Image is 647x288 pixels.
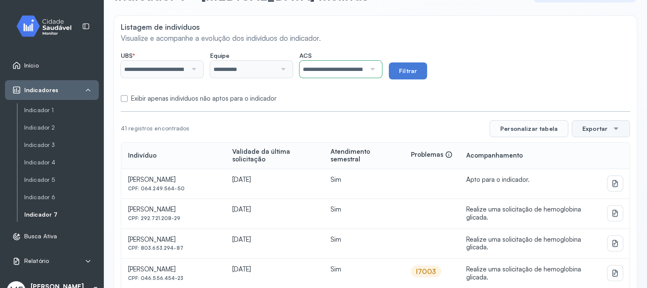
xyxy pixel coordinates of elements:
a: Indicador 5 [24,175,99,185]
a: Busca Ativa [12,232,91,241]
div: [DATE] [232,236,316,244]
a: Indicador 7 [24,211,99,218]
label: Exibir apenas indivíduos não aptos para o indicador [131,95,276,103]
div: Acompanhamento [466,152,523,160]
div: Realize uma solicitação de hemoglobina glicada. [466,265,594,282]
div: Problemas [411,151,453,161]
div: CPF: 292.721.208-29 [128,215,218,221]
span: ACS [299,52,312,59]
div: Sim [331,176,397,184]
div: I7003 [416,267,436,276]
div: 41 registros encontrados [121,125,189,132]
div: [DATE] [232,176,316,184]
div: CPF: 046.556.454-23 [128,275,218,281]
div: Atendimento semestral [331,148,397,164]
a: Indicador 2 [24,122,99,133]
p: Visualize e acompanhe a evolução dos indivíduos do indicador. [121,34,630,42]
a: Indicador 6 [24,194,99,201]
div: CPF: 064.249.564-50 [128,186,218,192]
a: Indicador 3 [24,141,99,149]
div: Realize uma solicitação de hemoglobina glicada. [466,236,594,252]
div: [PERSON_NAME] [128,206,218,214]
div: Validade da última solicitação [232,148,316,164]
span: Equipe [210,52,229,59]
button: Personalizar tabela [490,120,568,137]
span: Início [24,62,39,69]
a: Indicador 1 [24,105,99,116]
span: Relatório [24,257,49,265]
a: Indicador 4 [24,159,99,166]
div: Apto para o indicador. [466,176,594,184]
div: CPF: 803.653.294-87 [128,245,218,251]
a: Indicador 1 [24,107,99,114]
div: [PERSON_NAME] [128,265,218,274]
a: Indicador 6 [24,192,99,203]
button: Exportar [572,120,630,137]
span: UBS [121,52,135,59]
div: Sim [331,206,397,214]
a: Início [12,61,91,70]
div: [DATE] [232,206,316,214]
div: [PERSON_NAME] [128,236,218,244]
span: Indicadores [24,87,58,94]
a: Indicador 2 [24,124,99,131]
div: Sim [331,265,397,274]
button: Filtrar [389,62,427,79]
a: Indicador 3 [24,140,99,150]
div: Realize uma solicitação de hemoglobina glicada. [466,206,594,222]
p: Listagem de indivíduos [121,23,630,31]
div: [DATE] [232,265,316,274]
div: Sim [331,236,397,244]
a: Indicador 5 [24,176,99,184]
div: [PERSON_NAME] [128,176,218,184]
a: Indicador 4 [24,157,99,168]
img: monitor.svg [9,14,86,39]
span: Busca Ativa [24,233,57,240]
a: Indicador 7 [24,209,99,220]
div: Indivíduo [128,152,157,160]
